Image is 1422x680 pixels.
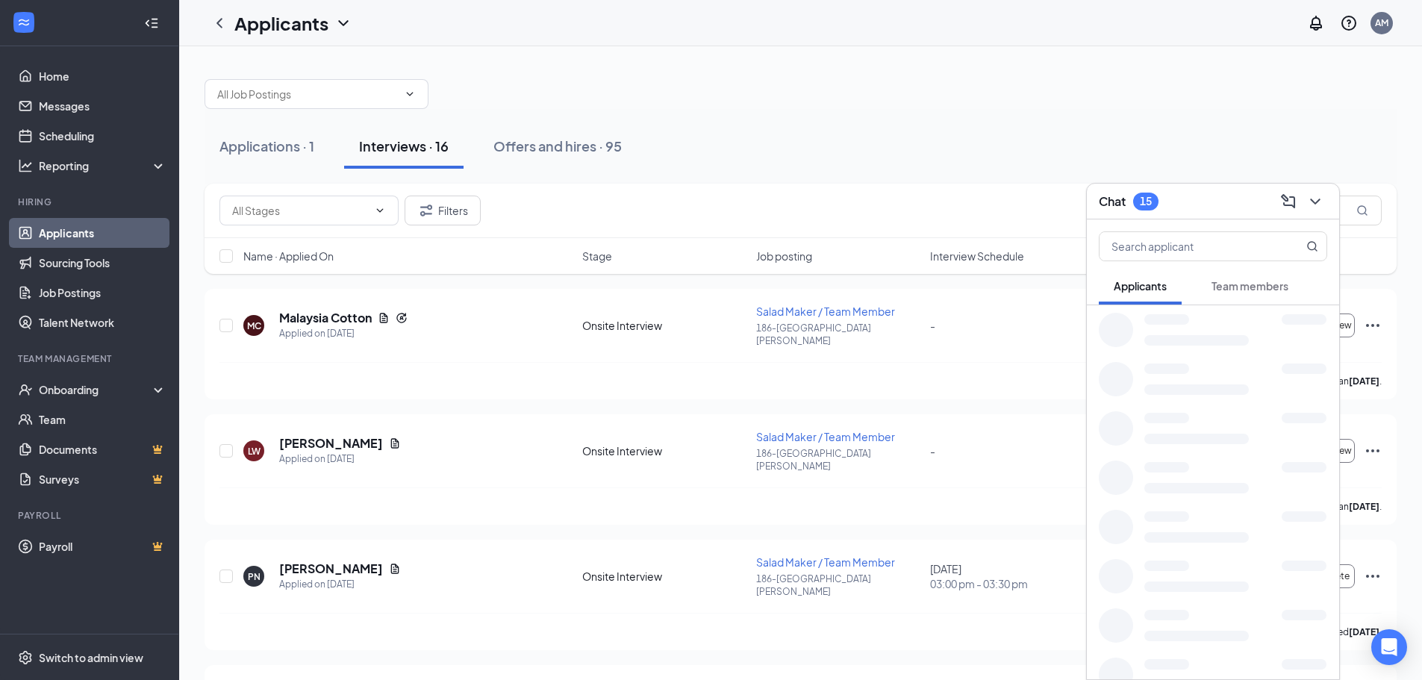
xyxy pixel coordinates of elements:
[1349,375,1379,387] b: [DATE]
[39,531,166,561] a: PayrollCrown
[1306,240,1318,252] svg: MagnifyingGlass
[756,249,812,263] span: Job posting
[359,137,449,155] div: Interviews · 16
[39,308,166,337] a: Talent Network
[18,196,163,208] div: Hiring
[39,382,154,397] div: Onboarding
[756,447,921,472] p: 186-[GEOGRAPHIC_DATA][PERSON_NAME]
[279,326,408,341] div: Applied on [DATE]
[417,202,435,219] svg: Filter
[1340,14,1358,32] svg: QuestionInfo
[1099,193,1126,210] h3: Chat
[1307,14,1325,32] svg: Notifications
[1371,629,1407,665] div: Open Intercom Messenger
[234,10,328,36] h1: Applicants
[18,158,33,173] svg: Analysis
[493,137,622,155] div: Offers and hires · 95
[39,158,167,173] div: Reporting
[1276,190,1300,213] button: ComposeMessage
[1349,501,1379,512] b: [DATE]
[279,561,383,577] h5: [PERSON_NAME]
[279,435,383,452] h5: [PERSON_NAME]
[378,312,390,324] svg: Document
[39,121,166,151] a: Scheduling
[756,322,921,347] p: 186-[GEOGRAPHIC_DATA][PERSON_NAME]
[232,202,368,219] input: All Stages
[756,305,895,318] span: Salad Maker / Team Member
[756,573,921,598] p: 186-[GEOGRAPHIC_DATA][PERSON_NAME]
[405,196,481,225] button: Filter Filters
[18,650,33,665] svg: Settings
[930,319,935,332] span: -
[1303,190,1327,213] button: ChevronDown
[39,61,166,91] a: Home
[404,88,416,100] svg: ChevronDown
[279,577,401,592] div: Applied on [DATE]
[1140,195,1152,208] div: 15
[18,382,33,397] svg: UserCheck
[39,218,166,248] a: Applicants
[930,561,1095,591] div: [DATE]
[16,15,31,30] svg: WorkstreamLogo
[334,14,352,32] svg: ChevronDown
[1306,193,1324,210] svg: ChevronDown
[930,576,1095,591] span: 03:00 pm - 03:30 pm
[1349,626,1379,637] b: [DATE]
[389,437,401,449] svg: Document
[39,650,143,665] div: Switch to admin view
[219,137,314,155] div: Applications · 1
[1356,205,1368,216] svg: MagnifyingGlass
[582,318,747,333] div: Onsite Interview
[279,310,372,326] h5: Malaysia Cotton
[39,464,166,494] a: SurveysCrown
[211,14,228,32] svg: ChevronLeft
[39,278,166,308] a: Job Postings
[756,430,895,443] span: Salad Maker / Team Member
[1279,193,1297,210] svg: ComposeMessage
[1364,442,1382,460] svg: Ellipses
[279,452,401,467] div: Applied on [DATE]
[39,248,166,278] a: Sourcing Tools
[396,312,408,324] svg: Reapply
[39,405,166,434] a: Team
[389,563,401,575] svg: Document
[582,443,747,458] div: Onsite Interview
[374,205,386,216] svg: ChevronDown
[582,569,747,584] div: Onsite Interview
[1375,16,1388,29] div: AM
[1364,567,1382,585] svg: Ellipses
[930,444,935,458] span: -
[582,249,612,263] span: Stage
[39,434,166,464] a: DocumentsCrown
[18,352,163,365] div: Team Management
[247,319,261,332] div: MC
[248,445,261,458] div: LW
[243,249,334,263] span: Name · Applied On
[1114,279,1167,293] span: Applicants
[756,555,895,569] span: Salad Maker / Team Member
[1211,279,1288,293] span: Team members
[18,509,163,522] div: Payroll
[930,249,1024,263] span: Interview Schedule
[1100,232,1276,261] input: Search applicant
[144,16,159,31] svg: Collapse
[1364,316,1382,334] svg: Ellipses
[217,86,398,102] input: All Job Postings
[248,570,261,583] div: PN
[39,91,166,121] a: Messages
